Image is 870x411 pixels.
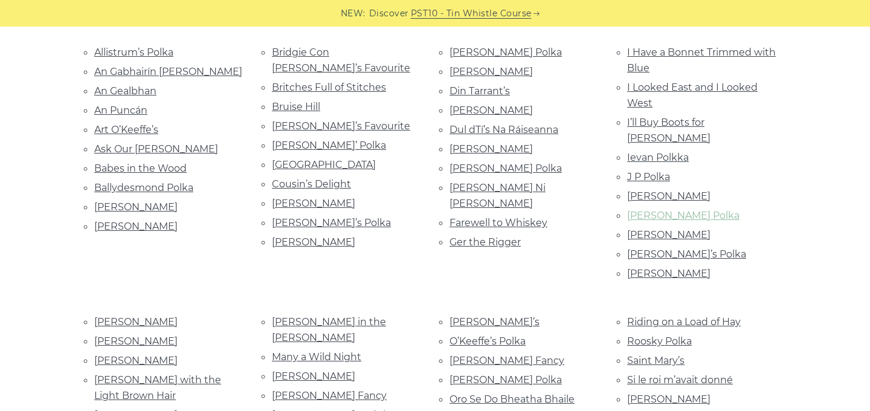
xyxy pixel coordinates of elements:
[449,85,510,97] a: Din Tarrant’s
[627,355,685,366] a: Saint Mary’s
[449,182,546,209] a: [PERSON_NAME] Ni [PERSON_NAME]
[627,82,758,109] a: I Looked East and I Looked West
[627,316,741,328] a: Riding on a Load of Hay
[94,47,173,58] a: Allistrum’s Polka
[627,117,710,144] a: I’ll Buy Boots for [PERSON_NAME]
[627,47,776,74] a: I Have a Bonnet Trimmed with Blue
[272,101,320,112] a: Bruise Hill
[341,7,366,21] span: NEW:
[94,316,178,328] a: [PERSON_NAME]
[627,229,710,241] a: [PERSON_NAME]
[627,268,710,279] a: [PERSON_NAME]
[94,335,178,347] a: [PERSON_NAME]
[272,47,410,74] a: Bridgie Con [PERSON_NAME]’s Favourite
[272,120,410,132] a: [PERSON_NAME]’s Favourite
[272,198,355,209] a: [PERSON_NAME]
[272,351,361,363] a: Many a Wild Night
[449,316,540,328] a: [PERSON_NAME]’s
[94,355,178,366] a: [PERSON_NAME]
[94,124,158,135] a: Art O’Keeffe’s
[449,393,575,405] a: Oro Se Do Bheatha Bhaile
[272,178,351,190] a: Cousin’s Delight
[272,390,387,401] a: [PERSON_NAME] Fancy
[449,335,526,347] a: O’Keeffe’s Polka
[94,201,178,213] a: [PERSON_NAME]
[449,236,521,248] a: Ger the Rigger
[272,316,386,343] a: [PERSON_NAME] in the [PERSON_NAME]
[272,140,386,151] a: [PERSON_NAME]’ Polka
[94,182,193,193] a: Ballydesmond Polka
[449,105,533,116] a: [PERSON_NAME]
[627,335,692,347] a: Roosky Polka
[627,210,739,221] a: [PERSON_NAME] Polka
[94,66,242,77] a: An Gabhairín [PERSON_NAME]
[94,143,218,155] a: Ask Our [PERSON_NAME]
[627,171,670,183] a: J P Polka
[627,393,710,405] a: [PERSON_NAME]
[449,66,533,77] a: [PERSON_NAME]
[627,248,746,260] a: [PERSON_NAME]’s Polka
[272,371,355,382] a: [PERSON_NAME]
[411,7,532,21] a: PST10 - Tin Whistle Course
[449,124,558,135] a: Dul dTí’s Na Ráiseanna
[449,374,562,386] a: [PERSON_NAME] Polka
[449,163,562,174] a: [PERSON_NAME] Polka
[94,374,221,401] a: [PERSON_NAME] with the Light Brown Hair
[272,217,391,228] a: [PERSON_NAME]’s Polka
[272,236,355,248] a: [PERSON_NAME]
[449,217,547,228] a: Farewell to Whiskey
[449,355,564,366] a: [PERSON_NAME] Fancy
[627,152,689,163] a: Ievan Polkka
[272,82,386,93] a: Britches Full of Stitches
[449,47,562,58] a: [PERSON_NAME] Polka
[94,105,147,116] a: An Puncán
[627,190,710,202] a: [PERSON_NAME]
[94,221,178,232] a: [PERSON_NAME]
[94,85,156,97] a: An Gealbhan
[369,7,409,21] span: Discover
[449,143,533,155] a: [PERSON_NAME]
[94,163,187,174] a: Babes in the Wood
[272,159,376,170] a: [GEOGRAPHIC_DATA]
[627,374,733,386] a: Si le roi m’avait donné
